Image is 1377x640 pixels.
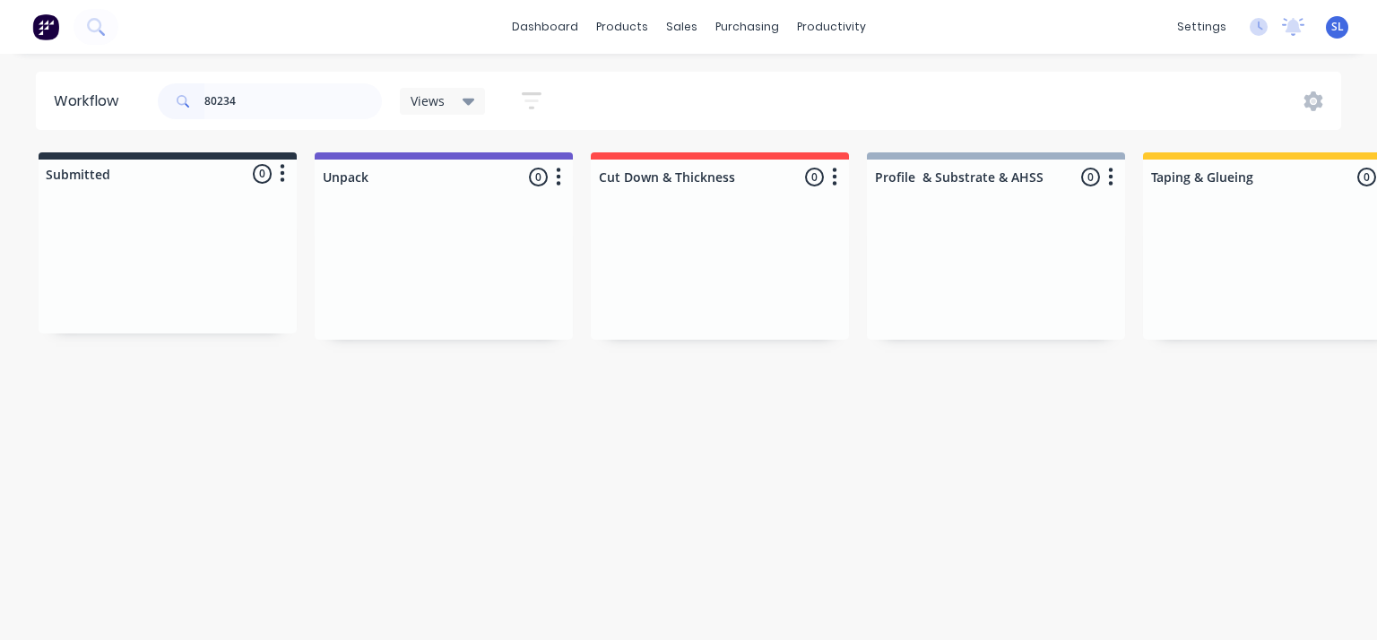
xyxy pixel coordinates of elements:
[54,91,127,112] div: Workflow
[32,13,59,40] img: Factory
[411,91,445,110] span: Views
[788,13,875,40] div: productivity
[503,13,587,40] a: dashboard
[1331,19,1344,35] span: SL
[657,13,706,40] div: sales
[706,13,788,40] div: purchasing
[587,13,657,40] div: products
[1168,13,1235,40] div: settings
[204,83,382,119] input: Search for orders...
